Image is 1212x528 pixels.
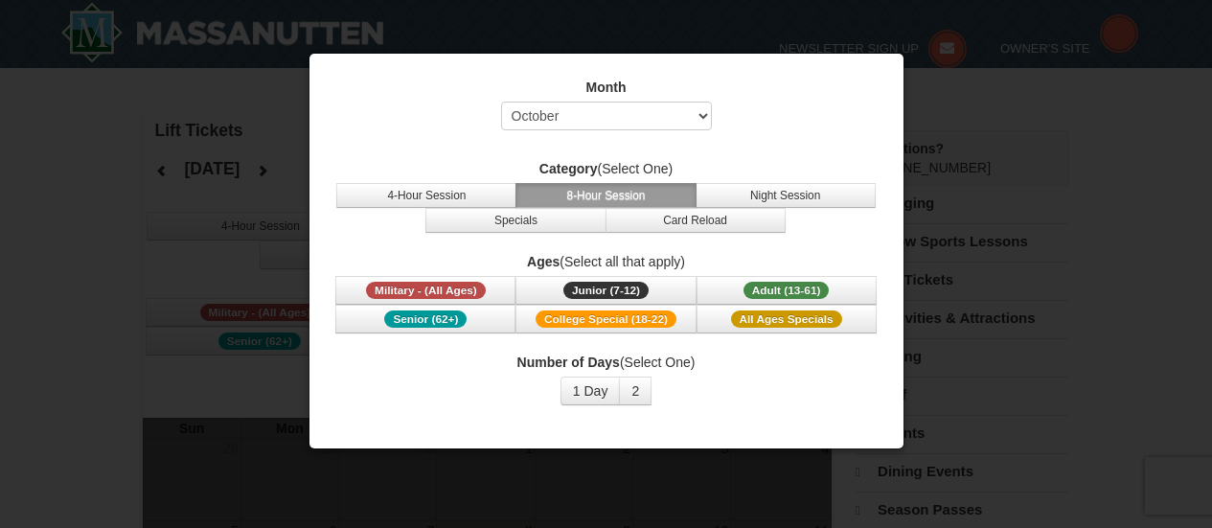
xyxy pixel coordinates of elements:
[743,282,830,299] span: Adult (13-61)
[333,353,880,372] label: (Select One)
[517,355,620,370] strong: Number of Days
[539,161,598,176] strong: Category
[731,310,842,328] span: All Ages Specials
[527,254,560,269] strong: Ages
[515,183,696,208] button: 8-Hour Session
[536,310,676,328] span: College Special (18-22)
[697,276,877,305] button: Adult (13-61)
[606,208,786,233] button: Card Reload
[515,276,696,305] button: Junior (7-12)
[515,305,696,333] button: College Special (18-22)
[696,183,876,208] button: Night Session
[425,208,606,233] button: Specials
[335,276,515,305] button: Military - (All Ages)
[336,183,516,208] button: 4-Hour Session
[333,159,880,178] label: (Select One)
[563,282,649,299] span: Junior (7-12)
[560,377,621,405] button: 1 Day
[335,305,515,333] button: Senior (62+)
[697,305,877,333] button: All Ages Specials
[586,80,627,95] strong: Month
[366,282,486,299] span: Military - (All Ages)
[619,377,652,405] button: 2
[384,310,467,328] span: Senior (62+)
[333,252,880,271] label: (Select all that apply)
